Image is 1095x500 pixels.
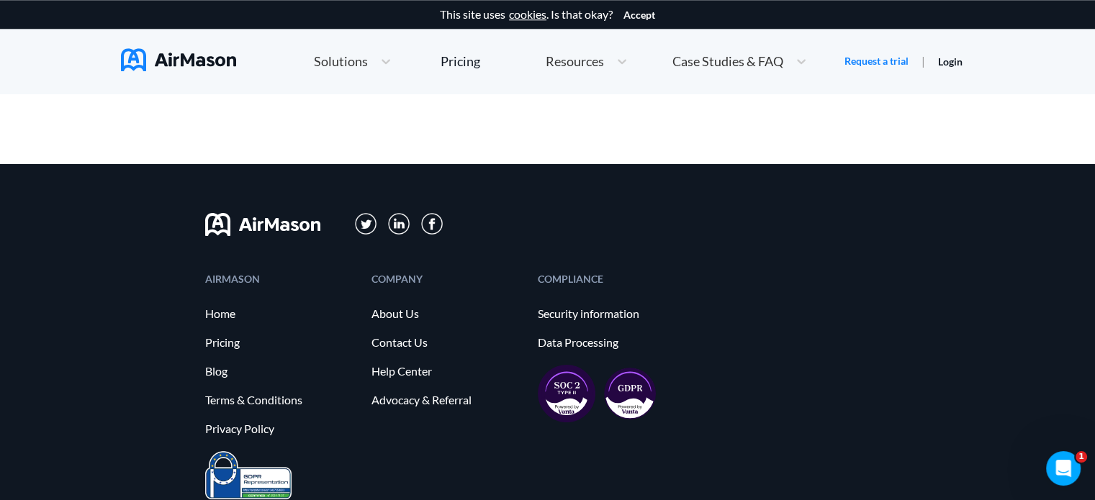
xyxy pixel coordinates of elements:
[938,55,963,68] a: Login
[538,336,690,349] a: Data Processing
[371,394,523,406] a: Advocacy & Referral
[844,54,909,68] a: Request a trial
[205,307,357,320] a: Home
[388,213,410,235] img: svg+xml;base64,PD94bWwgdmVyc2lvbj0iMS4wIiBlbmNvZGluZz0iVVRGLTgiPz4KPHN2ZyB3aWR0aD0iMzFweCIgaGVpZ2...
[371,274,523,283] div: COMPANY
[421,213,443,235] img: svg+xml;base64,PD94bWwgdmVyc2lvbj0iMS4wIiBlbmNvZGluZz0iVVRGLTgiPz4KPHN2ZyB3aWR0aD0iMzBweCIgaGVpZ2...
[441,55,480,68] div: Pricing
[121,48,236,71] img: AirMason Logo
[546,55,604,68] span: Resources
[371,365,523,378] a: Help Center
[672,55,783,68] span: Case Studies & FAQ
[205,336,357,349] a: Pricing
[921,54,925,68] span: |
[509,8,546,21] a: cookies
[441,48,480,74] a: Pricing
[1076,451,1087,463] span: 1
[538,307,690,320] a: Security information
[205,394,357,406] a: Terms & Conditions
[604,368,656,419] img: gdpr-98ea35551734e2af8fd9405dbdaf8c18.svg
[205,365,357,378] a: Blog
[314,55,368,68] span: Solutions
[371,336,523,349] a: Contact Us
[205,274,357,283] div: AIRMASON
[623,9,655,21] button: Accept cookies
[205,422,357,435] a: Privacy Policy
[205,213,320,236] img: svg+xml;base64,PHN2ZyB3aWR0aD0iMTYwIiBoZWlnaHQ9IjMyIiB2aWV3Qm94PSIwIDAgMTYwIDMyIiBmaWxsPSJub25lIi...
[1046,451,1081,486] iframe: Intercom live chat
[371,307,523,320] a: About Us
[355,213,377,235] img: svg+xml;base64,PD94bWwgdmVyc2lvbj0iMS4wIiBlbmNvZGluZz0iVVRGLTgiPz4KPHN2ZyB3aWR0aD0iMzFweCIgaGVpZ2...
[538,274,690,283] div: COMPLIANCE
[205,451,292,499] img: prighter-certificate-eu-7c0b0bead1821e86115914626e15d079.png
[538,365,595,422] img: soc2-17851990f8204ed92eb8cdb2d5e8da73.svg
